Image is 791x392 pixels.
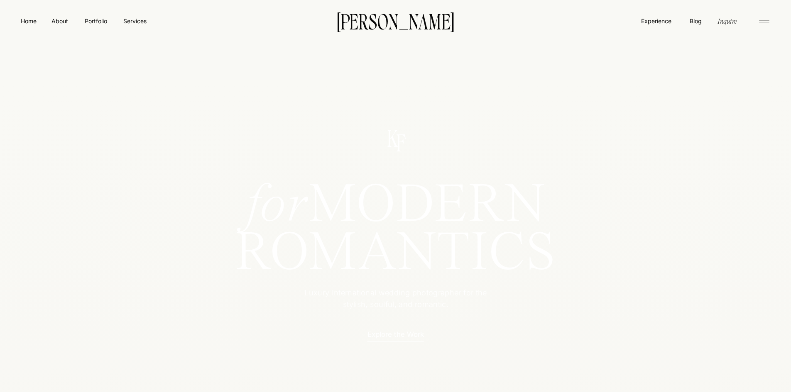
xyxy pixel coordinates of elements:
[688,17,703,25] a: Blog
[360,329,432,338] a: Explore the Work
[50,17,69,25] a: About
[81,17,110,25] a: Portfolio
[246,179,309,234] i: for
[122,17,147,25] a: Services
[717,16,738,26] a: Inquire
[205,230,587,275] h1: ROMANTICS
[381,127,404,148] p: K
[205,182,587,222] h1: MODERN
[389,131,412,152] p: F
[292,287,500,312] p: Luxury International wedding photographer for the stylish, soulful, and romantic.
[19,17,38,25] a: Home
[324,12,467,29] a: [PERSON_NAME]
[640,17,672,25] a: Experience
